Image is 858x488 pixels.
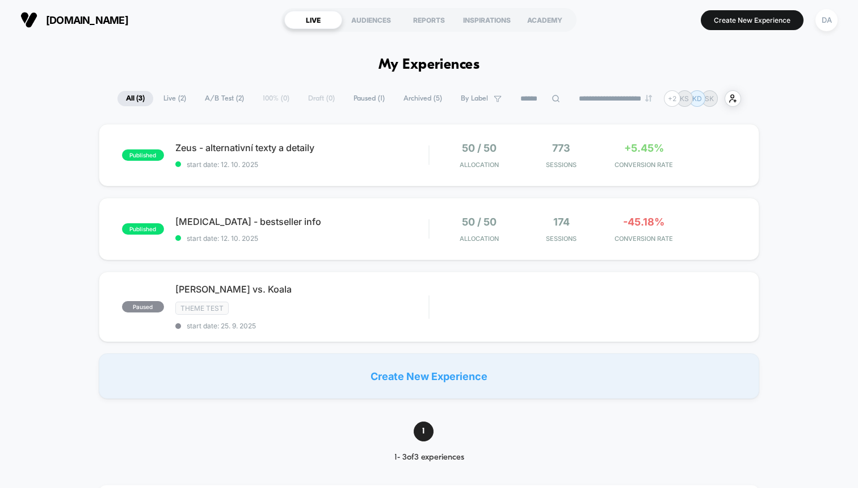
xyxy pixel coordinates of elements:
[680,94,689,103] p: KS
[705,94,714,103] p: SK
[624,142,664,154] span: +5.45%
[462,142,497,154] span: 50 / 50
[196,91,253,106] span: A/B Test ( 2 )
[523,161,600,169] span: Sessions
[345,91,393,106] span: Paused ( 1 )
[175,160,428,169] span: start date: 12. 10. 2025
[122,223,164,235] span: published
[462,216,497,228] span: 50 / 50
[553,216,570,228] span: 174
[623,216,664,228] span: -45.18%
[460,235,499,243] span: Allocation
[175,283,428,295] span: [PERSON_NAME] vs. Koala
[815,9,838,31] div: DA
[20,11,37,28] img: Visually logo
[175,216,428,227] span: [MEDICAL_DATA] - bestseller info
[458,11,516,29] div: INSPIRATIONS
[122,301,164,312] span: paused
[99,353,759,399] div: Create New Experience
[645,95,652,102] img: end
[523,235,600,243] span: Sessions
[155,91,195,106] span: Live ( 2 )
[46,14,128,26] span: [DOMAIN_NAME]
[516,11,574,29] div: ACADEMY
[461,94,488,103] span: By Label
[692,94,702,103] p: KD
[378,57,480,73] h1: My Experiences
[400,11,458,29] div: REPORTS
[701,10,804,30] button: Create New Experience
[117,91,153,106] span: All ( 3 )
[175,302,229,315] span: Theme Test
[175,234,428,243] span: start date: 12. 10. 2025
[664,90,680,107] div: + 2
[175,142,428,153] span: Zeus - alternativní texty a detaily
[284,11,342,29] div: LIVE
[395,91,451,106] span: Archived ( 5 )
[812,9,841,32] button: DA
[342,11,400,29] div: AUDIENCES
[552,142,570,154] span: 773
[414,422,434,441] span: 1
[605,161,682,169] span: CONVERSION RATE
[605,235,682,243] span: CONVERSION RATE
[175,322,428,330] span: start date: 25. 9. 2025
[375,453,484,462] div: 1 - 3 of 3 experiences
[460,161,499,169] span: Allocation
[122,149,164,161] span: published
[17,11,132,29] button: [DOMAIN_NAME]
